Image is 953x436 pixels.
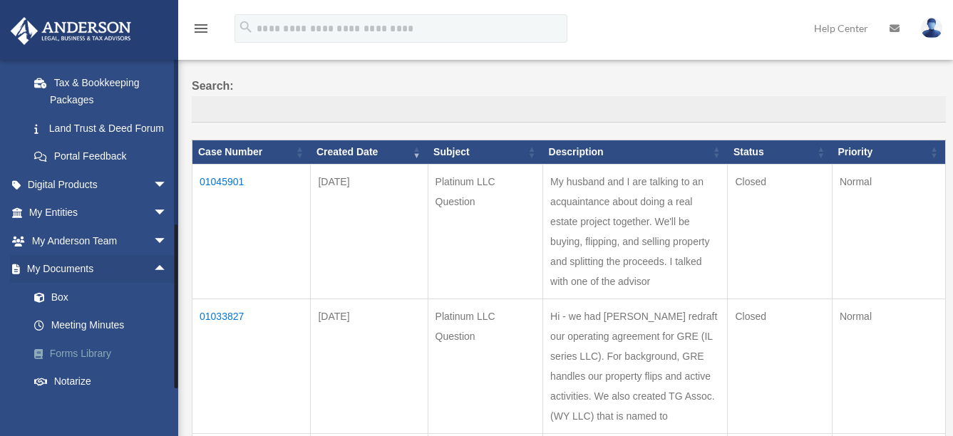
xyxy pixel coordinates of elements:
[728,165,832,299] td: Closed
[153,170,182,199] span: arrow_drop_down
[832,165,945,299] td: Normal
[311,165,428,299] td: [DATE]
[20,283,189,311] a: Box
[428,140,543,165] th: Subject: activate to sort column ascending
[153,199,182,228] span: arrow_drop_down
[10,255,189,284] a: My Documentsarrow_drop_up
[428,165,543,299] td: Platinum LLC Question
[153,255,182,284] span: arrow_drop_up
[153,227,182,256] span: arrow_drop_down
[20,142,182,171] a: Portal Feedback
[20,339,189,368] a: Forms Library
[192,20,210,37] i: menu
[921,18,942,38] img: User Pic
[10,227,189,255] a: My Anderson Teamarrow_drop_down
[192,140,311,165] th: Case Number: activate to sort column ascending
[192,76,946,123] label: Search:
[20,68,182,114] a: Tax & Bookkeeping Packages
[10,170,189,199] a: Digital Productsarrow_drop_down
[832,140,945,165] th: Priority: activate to sort column ascending
[192,299,311,434] td: 01033827
[10,199,189,227] a: My Entitiesarrow_drop_down
[728,140,832,165] th: Status: activate to sort column ascending
[20,368,189,396] a: Notarize
[311,299,428,434] td: [DATE]
[192,165,311,299] td: 01045901
[543,299,728,434] td: Hi - we had [PERSON_NAME] redraft our operating agreement for GRE (IL series LLC). For background...
[728,299,832,434] td: Closed
[20,114,182,142] a: Land Trust & Deed Forum
[311,140,428,165] th: Created Date: activate to sort column ascending
[543,140,728,165] th: Description: activate to sort column ascending
[6,17,135,45] img: Anderson Advisors Platinum Portal
[20,311,189,340] a: Meeting Minutes
[238,19,254,35] i: search
[832,299,945,434] td: Normal
[192,96,946,123] input: Search:
[428,299,543,434] td: Platinum LLC Question
[543,165,728,299] td: My husband and I are talking to an acquaintance about doing a real estate project together. We'll...
[192,25,210,37] a: menu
